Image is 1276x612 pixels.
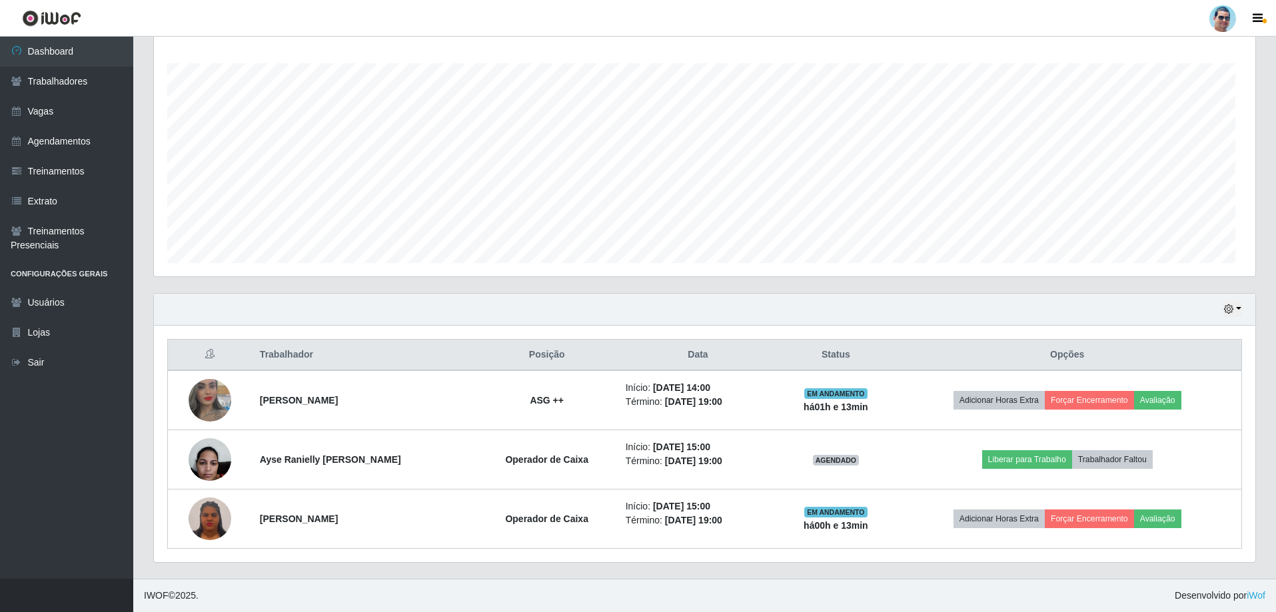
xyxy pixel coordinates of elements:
time: [DATE] 15:00 [653,501,710,511]
span: EM ANDAMENTO [804,388,868,399]
button: Adicionar Horas Extra [954,509,1045,528]
button: Forçar Encerramento [1045,509,1134,528]
li: Início: [626,440,771,454]
img: CoreUI Logo [22,10,81,27]
th: Status [778,340,893,371]
time: [DATE] 15:00 [653,442,710,452]
span: IWOF [144,590,169,601]
img: 1752886707341.jpeg [189,495,231,541]
a: iWof [1247,590,1265,601]
strong: [PERSON_NAME] [260,513,338,524]
span: EM ANDAMENTO [804,507,868,517]
time: [DATE] 19:00 [665,456,722,466]
span: Desenvolvido por [1175,589,1265,603]
span: © 2025 . [144,589,199,603]
button: Forçar Encerramento [1045,391,1134,410]
li: Início: [626,499,771,513]
button: Trabalhador Faltou [1072,450,1153,469]
button: Avaliação [1134,391,1181,410]
th: Posição [476,340,618,371]
strong: há 01 h e 13 min [804,402,868,412]
strong: Operador de Caixa [505,454,588,465]
time: [DATE] 19:00 [665,515,722,525]
img: 1653531676872.jpeg [189,362,231,438]
li: Término: [626,454,771,468]
th: Data [618,340,779,371]
th: Trabalhador [252,340,476,371]
strong: Operador de Caixa [505,513,588,524]
button: Avaliação [1134,509,1181,528]
strong: há 00 h e 13 min [804,520,868,531]
img: 1712274228951.jpeg [189,431,231,487]
button: Liberar para Trabalho [982,450,1072,469]
time: [DATE] 14:00 [653,382,710,393]
li: Término: [626,513,771,527]
button: Adicionar Horas Extra [954,391,1045,410]
li: Término: [626,395,771,409]
strong: [PERSON_NAME] [260,395,338,406]
strong: Ayse Ranielly [PERSON_NAME] [260,454,401,465]
span: AGENDADO [813,455,860,465]
strong: ASG ++ [530,395,564,406]
time: [DATE] 19:00 [665,396,722,407]
li: Início: [626,381,771,395]
th: Opções [893,340,1241,371]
